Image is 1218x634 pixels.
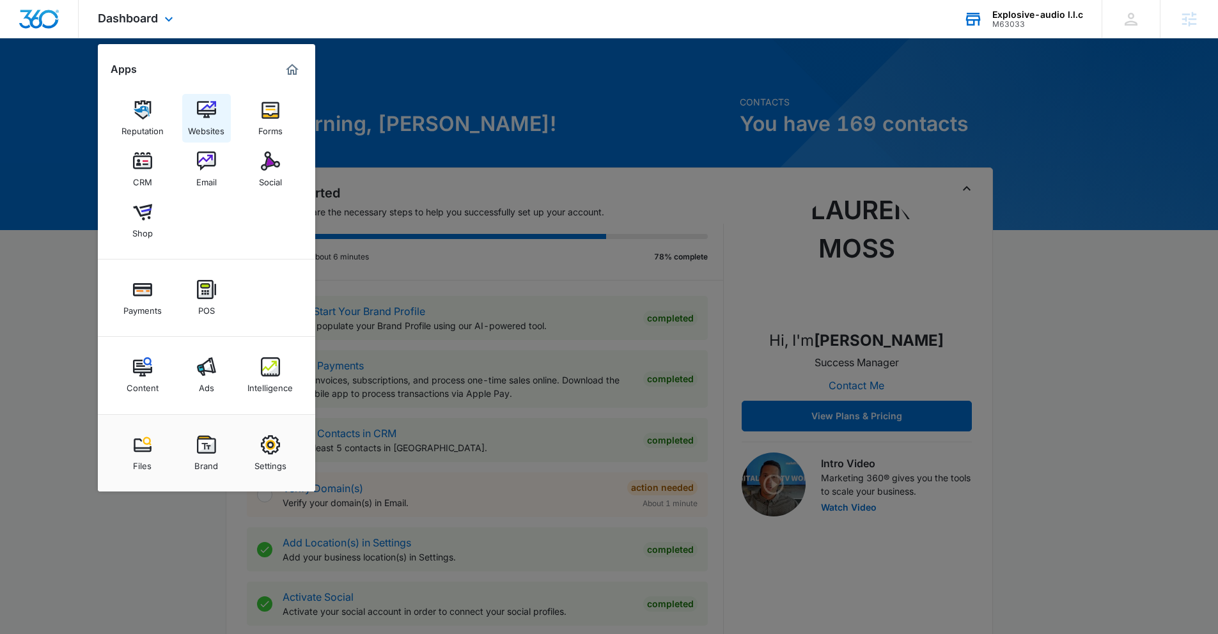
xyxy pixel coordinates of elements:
a: Shop [118,196,167,245]
a: Social [246,145,295,194]
div: Shop [132,222,153,238]
a: Brand [182,429,231,477]
div: Keywords by Traffic [141,75,215,84]
div: Social [259,171,282,187]
div: account name [992,10,1083,20]
div: Payments [123,299,162,316]
div: Settings [254,454,286,471]
div: account id [992,20,1083,29]
a: Content [118,351,167,399]
div: Websites [188,120,224,136]
a: Email [182,145,231,194]
img: website_grey.svg [20,33,31,43]
div: v 4.0.25 [36,20,63,31]
div: Files [133,454,152,471]
img: logo_orange.svg [20,20,31,31]
a: POS [182,274,231,322]
span: Dashboard [98,12,158,25]
img: tab_keywords_by_traffic_grey.svg [127,74,137,84]
div: Email [196,171,217,187]
div: Intelligence [247,376,293,393]
a: Settings [246,429,295,477]
a: CRM [118,145,167,194]
div: POS [198,299,215,316]
img: tab_domain_overview_orange.svg [35,74,45,84]
a: Intelligence [246,351,295,399]
a: Reputation [118,94,167,143]
div: Forms [258,120,283,136]
h2: Apps [111,63,137,75]
div: Domain: [DOMAIN_NAME] [33,33,141,43]
a: Payments [118,274,167,322]
div: Domain Overview [49,75,114,84]
a: Files [118,429,167,477]
div: Ads [199,376,214,393]
a: Forms [246,94,295,143]
div: Reputation [121,120,164,136]
div: Content [127,376,159,393]
a: Websites [182,94,231,143]
a: Marketing 360® Dashboard [282,59,302,80]
a: Ads [182,351,231,399]
div: CRM [133,171,152,187]
div: Brand [194,454,218,471]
